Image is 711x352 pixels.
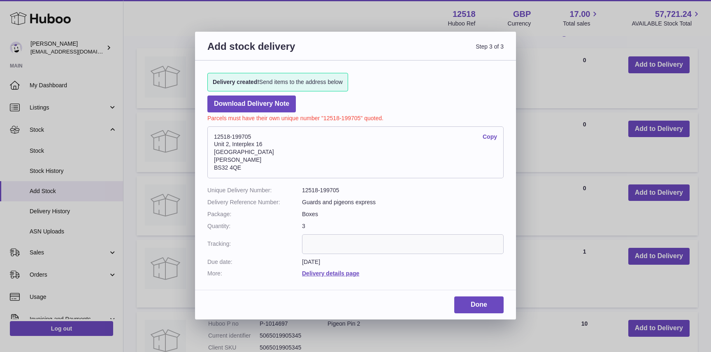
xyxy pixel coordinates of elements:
address: 12518-199705 Unit 2, Interplex 16 [GEOGRAPHIC_DATA] [PERSON_NAME] BS32 4QE [207,126,504,178]
a: Delivery details page [302,270,359,277]
span: Step 3 of 3 [355,40,504,63]
dd: Guards and pigeons express [302,198,504,206]
span: Send items to the address below [213,78,343,86]
dt: Due date: [207,258,302,266]
dt: Delivery Reference Number: [207,198,302,206]
dt: Unique Delivery Number: [207,186,302,194]
a: Done [454,296,504,313]
dd: Boxes [302,210,504,218]
dt: More: [207,270,302,277]
dt: Package: [207,210,302,218]
a: Download Delivery Note [207,96,296,112]
dd: 12518-199705 [302,186,504,194]
dd: [DATE] [302,258,504,266]
p: Parcels must have their own unique number "12518-199705" quoted. [207,112,504,122]
dt: Quantity: [207,222,302,230]
a: Copy [483,133,497,141]
dt: Tracking: [207,234,302,254]
strong: Delivery created! [213,79,259,85]
dd: 3 [302,222,504,230]
h3: Add stock delivery [207,40,355,63]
